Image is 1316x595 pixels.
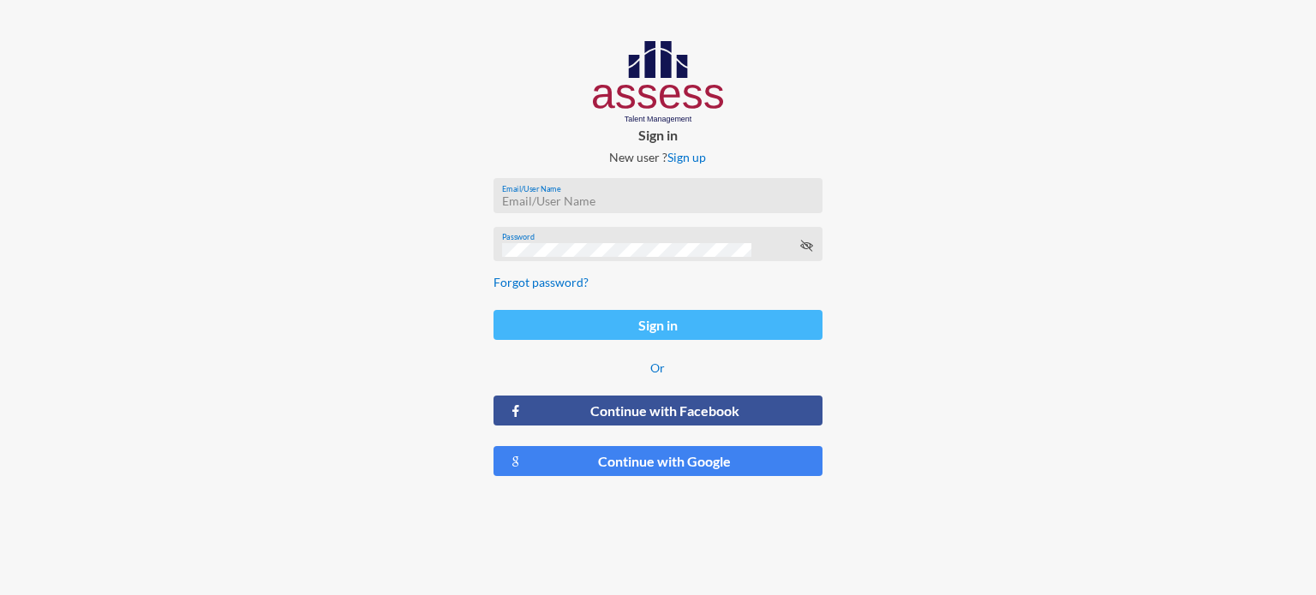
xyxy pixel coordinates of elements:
[667,150,706,164] a: Sign up
[502,194,813,208] input: Email/User Name
[480,127,836,143] p: Sign in
[493,310,822,340] button: Sign in
[593,41,724,123] img: AssessLogoo.svg
[493,360,822,375] p: Or
[480,150,836,164] p: New user ?
[493,396,822,425] button: Continue with Facebook
[493,275,589,289] a: Forgot password?
[493,446,822,476] button: Continue with Google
